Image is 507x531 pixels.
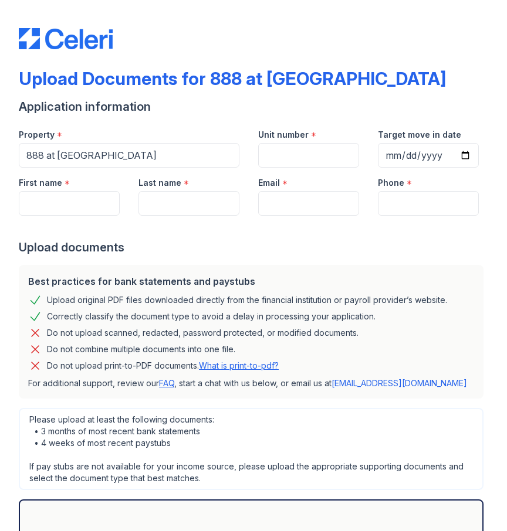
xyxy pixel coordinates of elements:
label: Unit number [258,129,309,141]
label: Last name [138,177,181,189]
img: CE_Logo_Blue-a8612792a0a2168367f1c8372b55b34899dd931a85d93a1a3d3e32e68fde9ad4.png [19,28,113,49]
div: Do not combine multiple documents into one file. [47,342,235,356]
label: First name [19,177,62,189]
div: Upload documents [19,239,488,256]
a: FAQ [159,378,174,388]
label: Target move in date [378,129,461,141]
div: Application information [19,98,488,115]
div: Do not upload scanned, redacted, password protected, or modified documents. [47,326,359,340]
p: Do not upload print-to-PDF documents. [47,360,279,372]
p: For additional support, review our , start a chat with us below, or email us at [28,377,474,389]
div: Please upload at least the following documents: • 3 months of most recent bank statements • 4 wee... [19,408,484,490]
label: Email [258,177,280,189]
a: [EMAIL_ADDRESS][DOMAIN_NAME] [332,378,467,388]
div: Best practices for bank statements and paystubs [28,274,474,288]
div: Upload original PDF files downloaded directly from the financial institution or payroll provider’... [47,293,447,307]
a: What is print-to-pdf? [199,360,279,370]
label: Property [19,129,55,141]
div: Correctly classify the document type to avoid a delay in processing your application. [47,309,376,324]
div: Upload Documents for 888 at [GEOGRAPHIC_DATA] [19,68,446,89]
label: Phone [378,177,404,189]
